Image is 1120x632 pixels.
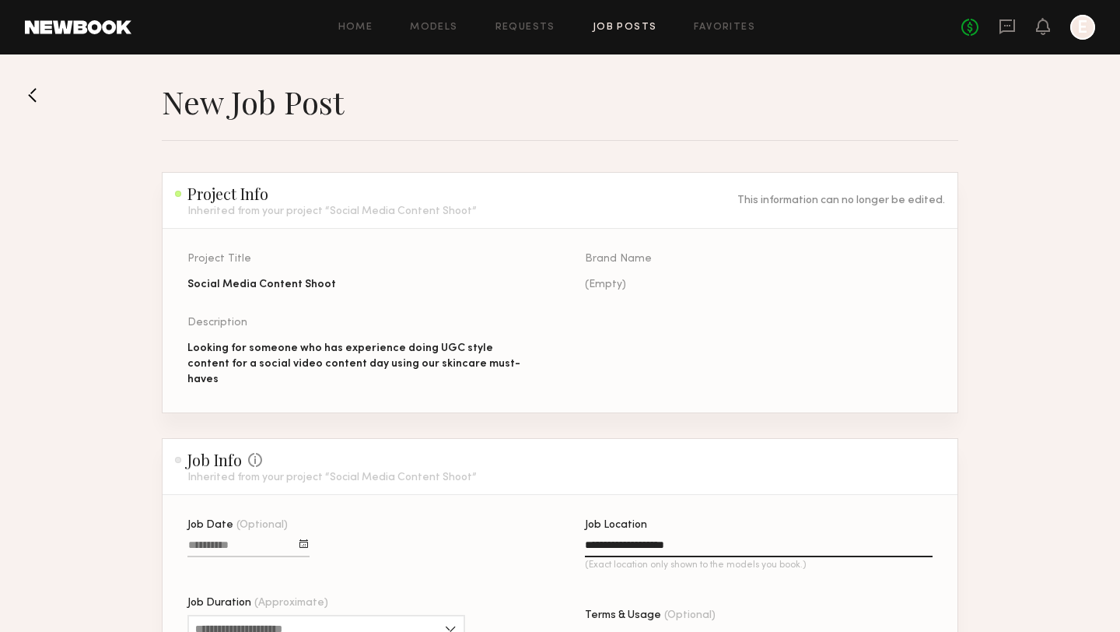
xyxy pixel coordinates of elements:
[694,23,755,33] a: Favorites
[175,184,477,203] h2: Project Info
[187,254,535,265] div: Project Title
[585,539,933,557] input: Job Location(Exact location only shown to the models you book.)
[187,206,477,217] p: Inherited from your project “Social Media Content Shoot”
[585,560,933,570] p: (Exact location only shown to the models you book.)
[410,23,457,33] a: Models
[495,23,555,33] a: Requests
[187,277,535,293] div: Social Media Content Shoot
[187,341,535,388] div: Looking for someone who has experience doing UGC style content for a social video content day usi...
[585,277,933,293] div: (Empty)
[187,318,535,328] div: Description
[187,520,310,531] div: Job Date
[585,610,933,621] div: Terms & Usage
[338,23,373,33] a: Home
[187,472,477,483] p: Inherited from your project “Social Media Content Shoot”
[737,195,945,206] div: This information can no longer be edited.
[236,520,288,531] span: (Optional)
[254,598,328,609] span: (Approximate)
[585,254,933,265] div: Brand Name
[1070,15,1095,40] a: E
[585,520,933,531] div: Job Location
[175,451,477,469] h2: Job Info
[593,23,657,33] a: Job Posts
[664,610,716,621] span: (Optional)
[187,598,465,609] div: Job Duration
[162,83,344,121] h1: New Job Post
